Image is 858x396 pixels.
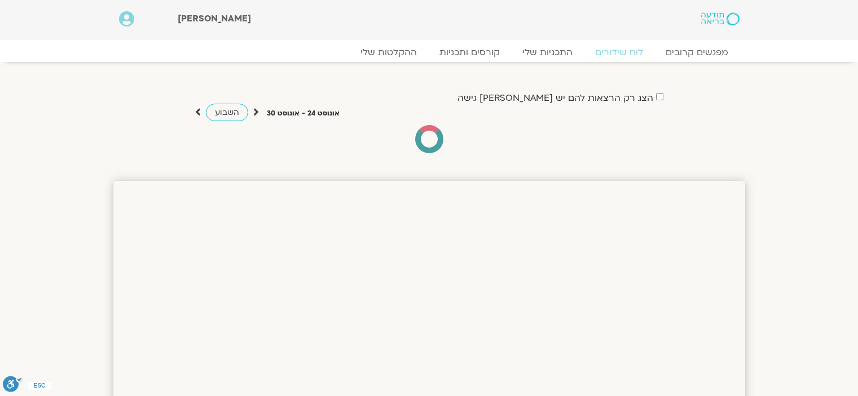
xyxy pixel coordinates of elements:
a: מפגשים קרובים [654,47,740,58]
nav: Menu [119,47,740,58]
a: התכניות שלי [511,47,584,58]
p: אוגוסט 24 - אוגוסט 30 [267,108,340,119]
span: [PERSON_NAME] [178,12,251,25]
a: ההקלטות שלי [349,47,428,58]
label: הצג רק הרצאות להם יש [PERSON_NAME] גישה [457,93,653,103]
a: לוח שידורים [584,47,654,58]
a: השבוע [206,104,248,121]
span: השבוע [215,107,239,118]
a: קורסים ותכניות [428,47,511,58]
